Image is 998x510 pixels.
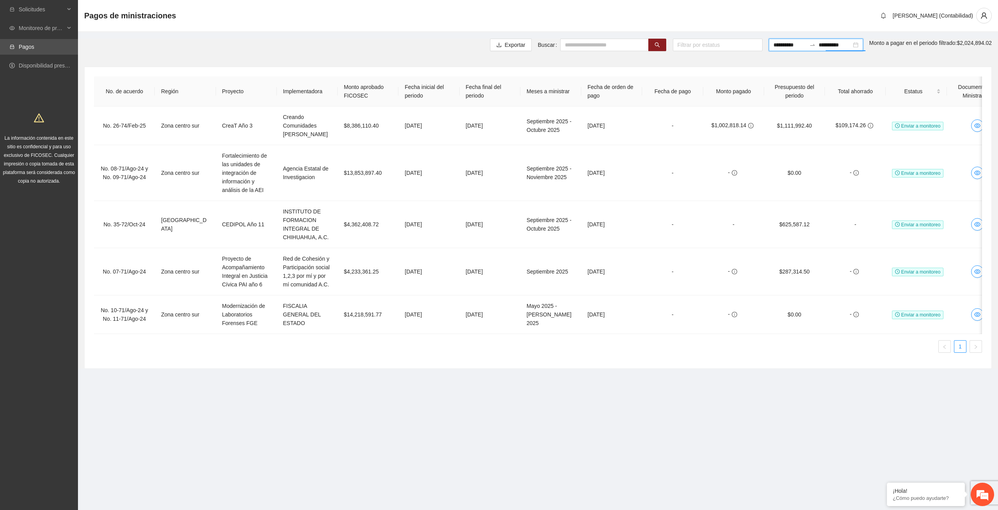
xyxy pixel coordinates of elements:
[853,312,860,317] span: info-circle
[128,4,147,23] div: Minimizar ventana de chat en vivo
[460,295,520,334] td: [DATE]
[338,295,398,334] td: $14,218,591.77
[895,269,900,274] span: clock-circle
[747,123,754,128] span: info-circle
[216,295,277,334] td: Modernización de Laboratorios Forenses FGE
[655,42,660,48] span: search
[277,107,338,145] td: Creando Comunidades [PERSON_NAME]
[746,121,756,130] button: info-circle
[764,248,825,295] td: $287,314.50
[490,39,532,51] button: downloadExportar
[851,168,861,178] button: info-circle
[895,312,900,317] span: clock-circle
[869,40,992,46] span: Monto a pagar en el periodo filtrado: $2,024,894.02
[94,295,155,334] td: No. 10-71/Ago-24 y No. 11-71/Ago-24
[809,42,816,48] span: to
[338,248,398,295] td: $4,233,361.25
[460,76,520,107] th: Fecha final del periodo
[277,145,338,201] td: Agencia Estatal de Investigacion
[825,295,886,334] td: -
[703,201,764,248] td: -
[851,267,861,276] button: info-circle
[866,121,875,130] button: info-circle
[825,145,886,201] td: -
[954,341,966,352] a: 1
[460,201,520,248] td: [DATE]
[853,269,860,274] span: info-circle
[764,107,825,145] td: $1,111,992.40
[520,76,581,107] th: Meses a ministrar
[216,145,277,201] td: Fortalecimiento de las unidades de integración de información y análisis de la AEI
[581,145,642,201] td: [DATE]
[398,248,459,295] td: [DATE]
[971,167,984,179] button: eye
[277,295,338,334] td: FISCALIA GENERAL DEL ESTADO
[642,145,703,201] td: -
[155,107,216,145] td: Zona centro sur
[460,248,520,295] td: [DATE]
[892,169,943,178] span: Enviar a monitoreo
[398,76,459,107] th: Fecha inicial del periodo
[520,107,581,145] td: Septiembre 2025 - Octubre 2025
[877,9,890,22] button: bell
[84,9,176,22] span: Pagos de ministraciones
[460,107,520,145] td: [DATE]
[9,25,15,31] span: eye
[825,107,886,145] td: $109,174.26
[851,310,861,319] button: info-circle
[886,76,947,107] th: Estatus
[938,340,951,353] li: Previous Page
[892,122,943,130] span: Enviar a monitoreo
[703,248,764,295] td: -
[94,248,155,295] td: No. 07-71/Ago-24
[703,107,764,145] td: $1,002,818.14
[581,248,642,295] td: [DATE]
[825,76,886,107] th: Total ahorrado
[642,107,703,145] td: -
[976,8,992,23] button: user
[703,295,764,334] td: -
[878,12,889,19] span: bell
[496,42,502,48] span: download
[338,201,398,248] td: $4,362,408.72
[19,20,65,36] span: Monitoreo de proyectos
[893,12,973,19] span: [PERSON_NAME] (Contabilidad)
[971,308,984,321] button: eye
[398,145,459,201] td: [DATE]
[825,248,886,295] td: -
[520,145,581,201] td: Septiembre 2025 - Noviembre 2025
[971,221,983,227] span: eye
[971,170,983,176] span: eye
[938,340,951,353] button: left
[538,39,560,51] label: Buscar
[892,87,934,96] span: Estatus
[34,113,44,123] span: warning
[581,201,642,248] td: [DATE]
[731,269,738,274] span: info-circle
[642,201,703,248] td: -
[942,345,947,349] span: left
[277,201,338,248] td: INSTITUTO DE FORMACION INTEGRAL DE CHIHUAHUA, A.C.
[581,295,642,334] td: [DATE]
[398,295,459,334] td: [DATE]
[703,76,764,107] th: Monto pagado
[731,312,738,317] span: info-circle
[892,311,943,319] span: Enviar a monitoreo
[3,135,75,184] span: La información contenida en este sitio es confidencial y para uso exclusivo de FICOSEC. Cualquier...
[954,340,966,353] li: 1
[45,104,108,183] span: Estamos en línea.
[155,248,216,295] td: Zona centro sur
[398,107,459,145] td: [DATE]
[338,107,398,145] td: $8,386,110.40
[155,201,216,248] td: [GEOGRAPHIC_DATA]
[338,76,398,107] th: Monto aprobado FICOSEC
[809,42,816,48] span: swap-right
[892,220,943,229] span: Enviar a monitoreo
[642,295,703,334] td: -
[764,201,825,248] td: $625,587.12
[971,218,984,231] button: eye
[853,170,860,176] span: info-circle
[216,107,277,145] td: CreaT Año 3
[581,107,642,145] td: [DATE]
[19,44,34,50] a: Pagos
